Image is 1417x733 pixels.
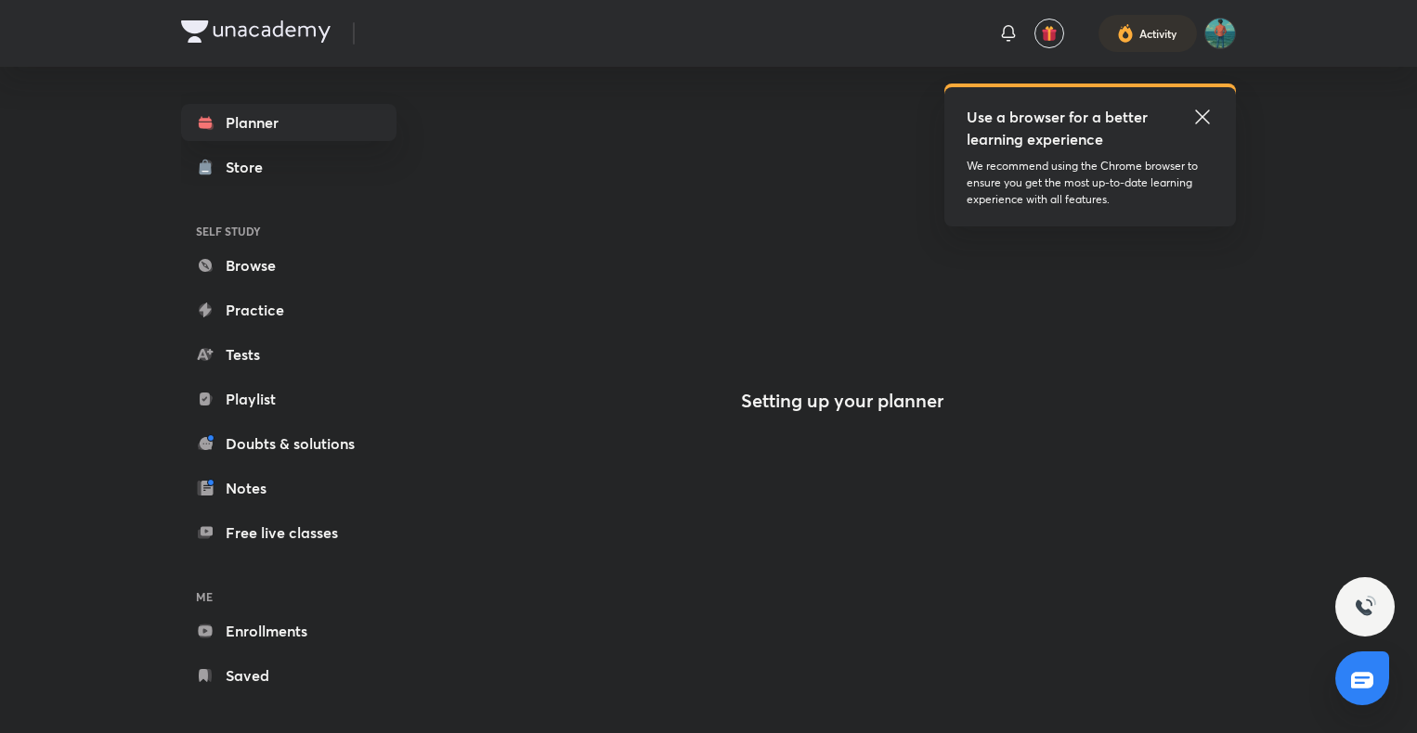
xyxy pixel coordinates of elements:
a: Tests [181,336,396,373]
a: Free live classes [181,514,396,551]
img: ttu [1354,596,1376,618]
a: Saved [181,657,396,694]
a: Playlist [181,380,396,418]
img: Abhay [1204,18,1236,49]
a: Planner [181,104,396,141]
a: Company Logo [181,20,331,47]
a: Enrollments [181,612,396,649]
a: Notes [181,469,396,507]
a: Doubts & solutions [181,425,396,462]
img: avatar [1041,25,1058,42]
div: Store [226,156,274,178]
h4: Setting up your planner [741,390,943,412]
h6: SELF STUDY [181,215,396,247]
a: Practice [181,291,396,328]
h6: ME [181,581,396,612]
button: avatar [1034,19,1064,48]
p: We recommend using the Chrome browser to ensure you get the most up-to-date learning experience w... [967,158,1214,208]
img: Company Logo [181,20,331,43]
a: Browse [181,247,396,284]
img: activity [1117,22,1134,45]
a: Store [181,148,396,186]
h5: Use a browser for a better learning experience [967,106,1151,150]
